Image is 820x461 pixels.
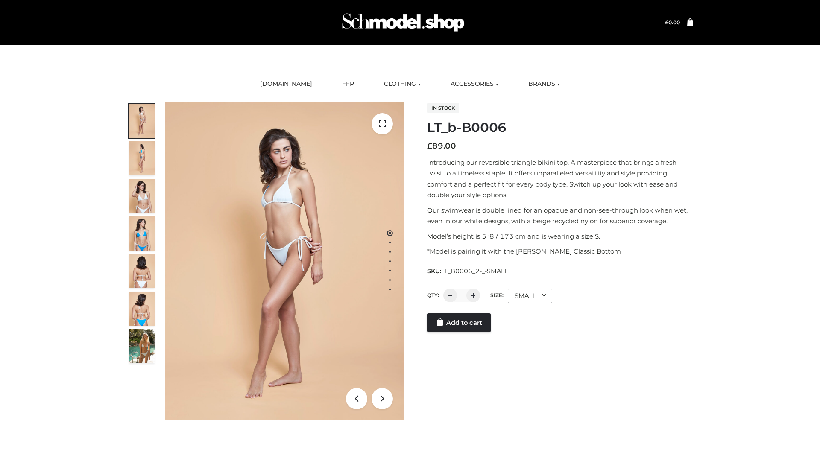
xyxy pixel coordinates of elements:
label: QTY: [427,292,439,298]
p: Introducing our reversible triangle bikini top. A masterpiece that brings a fresh twist to a time... [427,157,693,201]
span: £ [427,141,432,151]
div: SMALL [508,289,552,303]
a: ACCESSORIES [444,75,505,93]
img: ArielClassicBikiniTop_CloudNine_AzureSky_OW114ECO_1-scaled.jpg [129,104,155,138]
p: *Model is pairing it with the [PERSON_NAME] Classic Bottom [427,246,693,257]
bdi: 0.00 [665,19,680,26]
img: Arieltop_CloudNine_AzureSky2.jpg [129,329,155,363]
span: SKU: [427,266,509,276]
img: ArielClassicBikiniTop_CloudNine_AzureSky_OW114ECO_3-scaled.jpg [129,179,155,213]
h1: LT_b-B0006 [427,120,693,135]
span: In stock [427,103,459,113]
img: ArielClassicBikiniTop_CloudNine_AzureSky_OW114ECO_1 [165,102,404,420]
img: ArielClassicBikiniTop_CloudNine_AzureSky_OW114ECO_4-scaled.jpg [129,216,155,251]
p: Our swimwear is double lined for an opaque and non-see-through look when wet, even in our white d... [427,205,693,227]
span: LT_B0006_2-_-SMALL [441,267,508,275]
span: £ [665,19,668,26]
a: £0.00 [665,19,680,26]
p: Model’s height is 5 ‘8 / 173 cm and is wearing a size S. [427,231,693,242]
img: ArielClassicBikiniTop_CloudNine_AzureSky_OW114ECO_7-scaled.jpg [129,254,155,288]
a: Add to cart [427,313,491,332]
label: Size: [490,292,504,298]
img: Schmodel Admin 964 [339,6,467,39]
a: FFP [336,75,360,93]
a: [DOMAIN_NAME] [254,75,319,93]
img: ArielClassicBikiniTop_CloudNine_AzureSky_OW114ECO_2-scaled.jpg [129,141,155,175]
a: CLOTHING [378,75,427,93]
img: ArielClassicBikiniTop_CloudNine_AzureSky_OW114ECO_8-scaled.jpg [129,292,155,326]
a: BRANDS [522,75,566,93]
bdi: 89.00 [427,141,456,151]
